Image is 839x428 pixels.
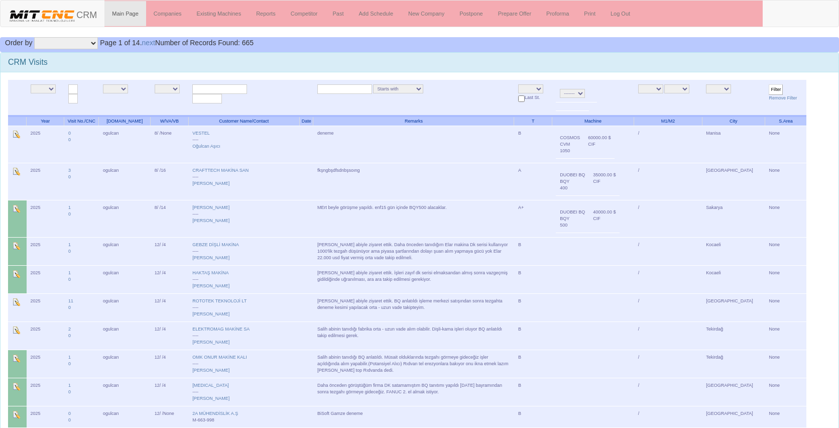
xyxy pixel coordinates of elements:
[765,293,806,322] td: None
[192,131,210,136] a: VESTEL
[634,350,702,378] td: /
[634,406,702,427] td: /
[313,116,514,126] th: Remarks
[99,265,151,293] td: ogulcan
[68,174,71,179] a: 0
[99,200,151,237] td: ogulcan
[452,1,490,26] a: Postpone
[765,350,806,378] td: None
[27,116,64,126] th: Year
[589,167,620,195] td: 35000.00 $ CIF
[702,378,765,406] td: [GEOGRAPHIC_DATA]
[188,406,299,427] td: M-663-998
[401,1,452,26] a: New Company
[514,237,552,265] td: B
[634,116,702,126] th: M1/M2
[313,350,514,378] td: Salih abinin tanıdığı BQ anlatıldı. Müsait olduklarında tezgahı görmeye gideceğiz işler açıldığın...
[68,205,71,210] a: 1
[702,163,765,200] td: [GEOGRAPHIC_DATA]
[12,382,20,390] img: Edit
[283,1,325,26] a: Competitor
[151,116,188,126] th: W/VA/VB
[27,237,64,265] td: 2025
[99,126,151,163] td: ogulcan
[702,237,765,265] td: Kocaeli
[313,265,514,293] td: [PERSON_NAME] abiyle ziyaret ettik. İşleri zayıf dk serisi elmaksandan almış sonra vazgeçmiş gidi...
[188,237,299,265] td: ----
[188,116,299,126] th: Customer Name/Contact
[188,126,299,163] td: ----
[192,411,238,416] a: 2A MÜHENDİSLİK A.Ş
[576,1,603,26] a: Print
[299,116,313,126] th: Date
[556,130,584,158] td: COSMOS CVM 1050
[12,326,20,334] img: Edit
[188,322,299,350] td: ----
[634,378,702,406] td: /
[192,283,229,288] a: [PERSON_NAME]
[192,218,229,223] a: [PERSON_NAME]
[99,322,151,350] td: ogulcan
[769,95,797,100] a: Remove Filter
[514,293,552,322] td: B
[12,270,20,278] img: Edit
[313,378,514,406] td: Daha önceden görüştüğüm firma DK satamamıştım BQ tanıtımı yapıldı [DATE] bayramından sonra tezgah...
[151,200,188,237] td: 8/ /14
[539,1,576,26] a: Proforma
[12,204,20,212] img: Edit
[68,355,71,360] a: 1
[514,80,552,116] td: Last St.
[313,237,514,265] td: [PERSON_NAME] abiyle ziyaret ettik. Daha önceden tanıdığım Elar makina Dk serisi kullanıyor 1000'...
[351,1,401,26] a: Add Schedule
[192,355,247,360] a: OMK ONUR MAKİNE KALI
[12,354,20,362] img: Edit
[556,204,589,233] td: DUOBEI BQ BQY 500
[100,39,142,47] span: Page 1 of 14.
[27,265,64,293] td: 2025
[192,298,247,303] a: ROTOTEK TEKNOLOJİ LT
[765,116,806,126] th: S.Area
[27,163,64,200] td: 2025
[188,200,299,237] td: ----
[99,237,151,265] td: ogulcan
[491,1,539,26] a: Prepare Offer
[151,322,188,350] td: 12/ /4
[514,378,552,406] td: B
[192,383,229,388] a: [MEDICAL_DATA]
[634,237,702,265] td: /
[769,84,783,95] input: Filter
[68,327,71,332] a: 2
[188,265,299,293] td: ----
[514,116,552,126] th: T
[702,200,765,237] td: Sakarya
[68,242,71,247] a: 1
[68,333,71,338] a: 0
[192,242,239,247] a: GEBZE DİŞLİ MAKİNA
[192,181,229,186] a: [PERSON_NAME]
[556,167,589,195] td: DUOBEI BQ BQY 400
[249,1,283,26] a: Reports
[68,417,71,422] a: 0
[27,406,64,427] td: 2025
[765,322,806,350] td: None
[634,200,702,237] td: /
[313,163,514,200] td: fkşngbşdfsdnbşsoıng
[765,378,806,406] td: None
[99,116,151,126] th: [DOMAIN_NAME]
[702,322,765,350] td: Tekirdağ
[27,322,64,350] td: 2025
[634,265,702,293] td: /
[634,126,702,163] td: /
[702,293,765,322] td: [GEOGRAPHIC_DATA]
[514,265,552,293] td: B
[151,126,188,163] td: 8/ /None
[104,1,146,26] a: Main Page
[99,350,151,378] td: ogulcan
[192,396,229,401] a: [PERSON_NAME]
[192,311,229,316] a: [PERSON_NAME]
[151,163,188,200] td: 8/ /16
[192,327,250,332] a: ELEKTROMAG MAKİNE SA
[12,298,20,306] img: Edit
[68,270,71,275] a: 1
[634,293,702,322] td: /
